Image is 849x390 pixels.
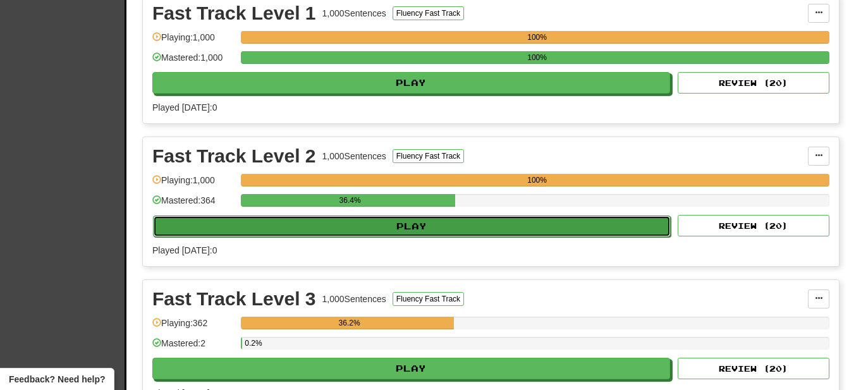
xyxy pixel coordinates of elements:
div: 100% [245,31,829,44]
button: Play [153,216,671,237]
span: Open feedback widget [9,373,105,386]
div: Fast Track Level 1 [152,4,316,23]
div: 1,000 Sentences [322,293,386,305]
div: Playing: 1,000 [152,174,235,195]
span: Played [DATE]: 0 [152,102,217,113]
div: 1,000 Sentences [322,7,386,20]
button: Play [152,72,670,94]
div: Fast Track Level 3 [152,289,316,308]
button: Play [152,358,670,379]
button: Review (20) [678,72,829,94]
button: Review (20) [678,358,829,379]
button: Fluency Fast Track [393,149,464,163]
button: Fluency Fast Track [393,6,464,20]
div: 100% [245,174,829,186]
button: Fluency Fast Track [393,292,464,306]
div: 36.2% [245,317,454,329]
div: Playing: 362 [152,317,235,338]
div: Mastered: 2 [152,337,235,358]
div: Mastered: 1,000 [152,51,235,72]
span: Played [DATE]: 0 [152,245,217,255]
div: 36.4% [245,194,455,207]
div: 100% [245,51,829,64]
button: Review (20) [678,215,829,236]
div: Mastered: 364 [152,194,235,215]
div: Fast Track Level 2 [152,147,316,166]
div: 1,000 Sentences [322,150,386,162]
div: Playing: 1,000 [152,31,235,52]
